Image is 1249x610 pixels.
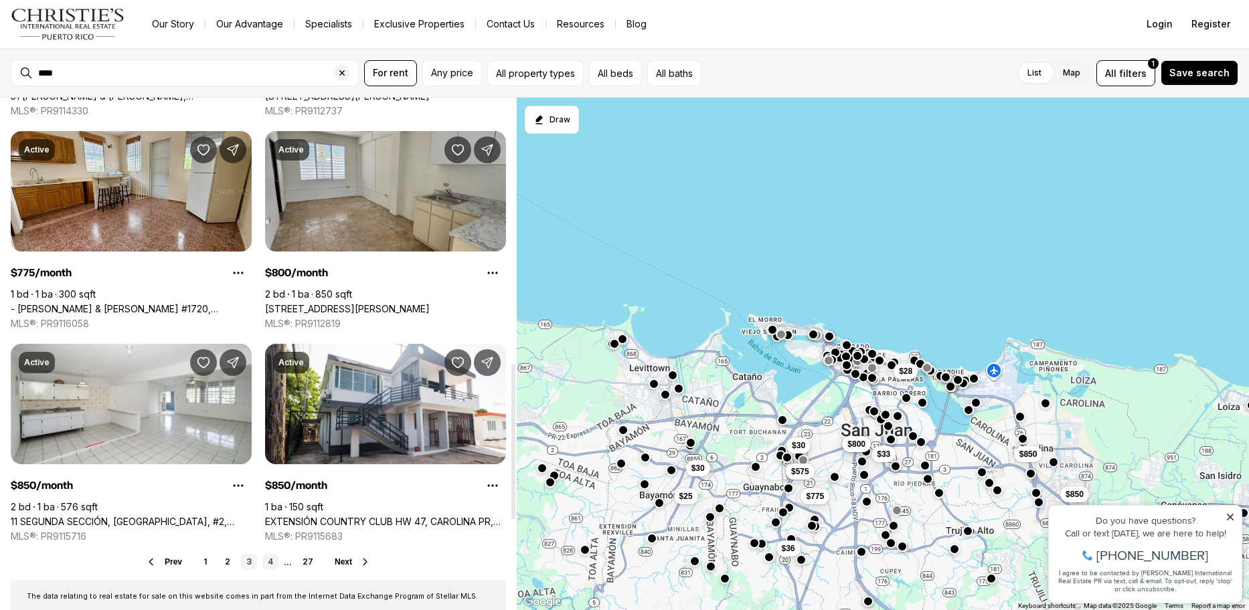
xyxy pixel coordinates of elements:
[190,136,217,163] button: Save Property: - JOSE FERRER & FERRER #1720
[1191,19,1230,29] span: Register
[220,554,236,570] a: 2
[24,357,50,368] p: Active
[691,463,705,474] span: $30
[55,63,167,76] span: [PHONE_NUMBER]
[525,106,579,134] button: Start drawing
[422,60,482,86] button: Any price
[792,439,805,450] span: $30
[165,557,182,567] span: Prev
[335,556,371,567] button: Next
[871,445,896,462] button: $33
[1096,60,1155,86] button: Allfilters1
[11,8,125,40] img: logo
[14,43,193,52] div: Call or text [DATE], we are here to help!
[679,490,693,501] span: $25
[335,557,352,567] span: Next
[205,15,294,33] a: Our Advantage
[877,448,890,459] span: $33
[686,460,710,476] button: $30
[847,439,865,449] span: $800
[295,15,363,33] a: Specialists
[546,15,615,33] a: Resources
[225,472,252,499] button: Property options
[220,136,246,163] button: Share Property
[474,349,501,376] button: Share Property
[1147,19,1173,29] span: Login
[1152,58,1155,69] span: 1
[241,554,257,570] a: 3
[265,90,430,102] a: 502 ANTILLAS #103, SAN JUAN PR, 00920
[806,491,824,502] span: $775
[616,15,657,33] a: Blog
[786,464,815,480] button: $575
[220,349,246,376] button: Share Property
[373,68,408,78] span: For rent
[1119,66,1147,80] span: filters
[1139,11,1181,37] button: Login
[476,15,546,33] button: Contact Us
[364,60,417,86] button: For rent
[1183,11,1238,37] button: Register
[842,436,871,452] button: $800
[1019,448,1037,459] span: $850
[278,357,304,368] p: Active
[444,136,471,163] button: Save Property: 502 ANTILLAS #202
[17,82,191,108] span: I agree to be contacted by [PERSON_NAME] International Real Estate PR via text, call & email. To ...
[24,144,50,155] p: Active
[198,554,319,570] nav: Pagination
[894,363,918,379] button: $28
[1014,445,1043,462] button: $850
[674,488,698,504] button: $25
[284,557,292,567] li: ...
[474,136,501,163] button: Share Property
[225,260,252,286] button: Property options
[265,303,430,315] a: 502 ANTILLAS #202, SAN JUAN PR, 00920
[146,556,182,567] button: Prev
[801,488,829,504] button: $775
[363,15,475,33] a: Exclusive Properties
[786,437,811,453] button: $30
[141,15,205,33] a: Our Story
[278,144,304,155] p: Active
[14,30,193,39] div: Do you have questions?
[776,540,801,556] button: $36
[782,543,795,554] span: $36
[11,516,252,528] a: 11 SEGUNDA SECCIÓN, VILA CAROLINA, #2, CAROLINA PR, 00985
[899,366,912,377] span: $28
[1017,61,1052,85] label: List
[647,60,701,86] button: All baths
[11,303,252,315] a: - JOSE FERRER & FERRER #1720, SAN JUAN PR, 00921
[1052,61,1091,85] label: Map
[487,60,584,86] button: All property types
[334,60,358,86] button: Clear search input
[589,60,642,86] button: All beds
[791,466,809,477] span: $575
[265,516,506,528] a: EXTENSIÓN COUNTRY CLUB HW 47, CAROLINA PR, 00985
[11,90,252,102] a: 51 PILAR & BRAUMBAUGH, SAN JUAN PR, 00921
[479,260,506,286] button: Property options
[198,554,214,570] a: 1
[1169,68,1230,78] span: Save search
[297,554,319,570] a: 27
[1161,60,1238,86] button: Save search
[479,472,506,499] button: Property options
[1105,66,1116,80] span: All
[262,554,278,570] a: 4
[431,68,473,78] span: Any price
[190,349,217,376] button: Save Property: 11 SEGUNDA SECCIÓN, VILA CAROLINA, #2
[444,349,471,376] button: Save Property: EXTENSIÓN COUNTRY CLUB HW 47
